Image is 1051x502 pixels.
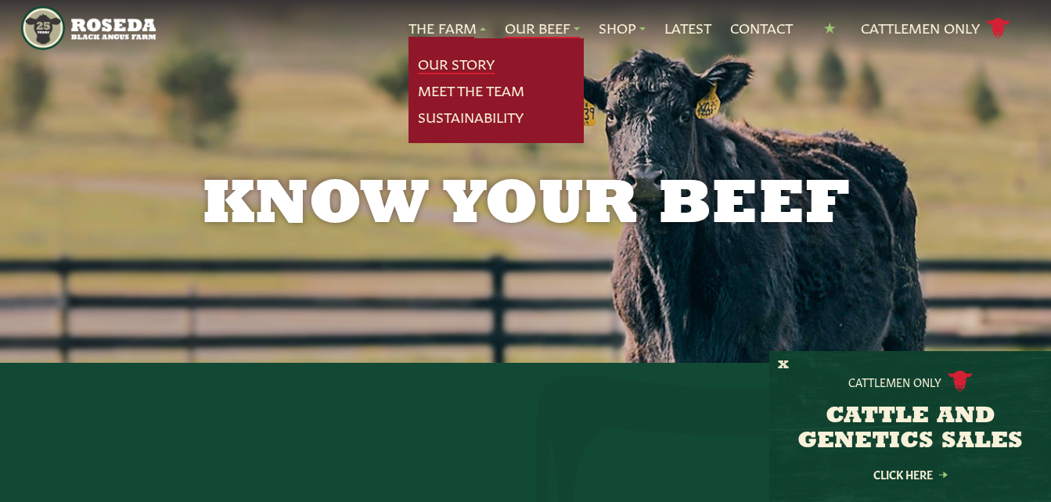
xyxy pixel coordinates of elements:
p: Cattlemen Only [848,374,941,389]
img: cattle-icon.svg [948,371,973,392]
h1: Know Your Beef [125,175,927,238]
a: Latest [664,18,711,38]
a: Meet The Team [418,81,524,101]
button: X [778,357,789,374]
a: Sustainability [418,107,524,127]
a: The Farm [409,18,486,38]
a: Our Beef [505,18,580,38]
h3: CATTLE AND GENETICS SALES [789,404,1031,454]
img: https://roseda.com/wp-content/uploads/2021/05/roseda-25-header.png [21,6,156,50]
a: Our Story [418,54,495,74]
a: Shop [599,18,646,38]
a: Click Here [840,469,981,479]
a: Cattlemen Only [861,15,1011,42]
a: Contact [730,18,793,38]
